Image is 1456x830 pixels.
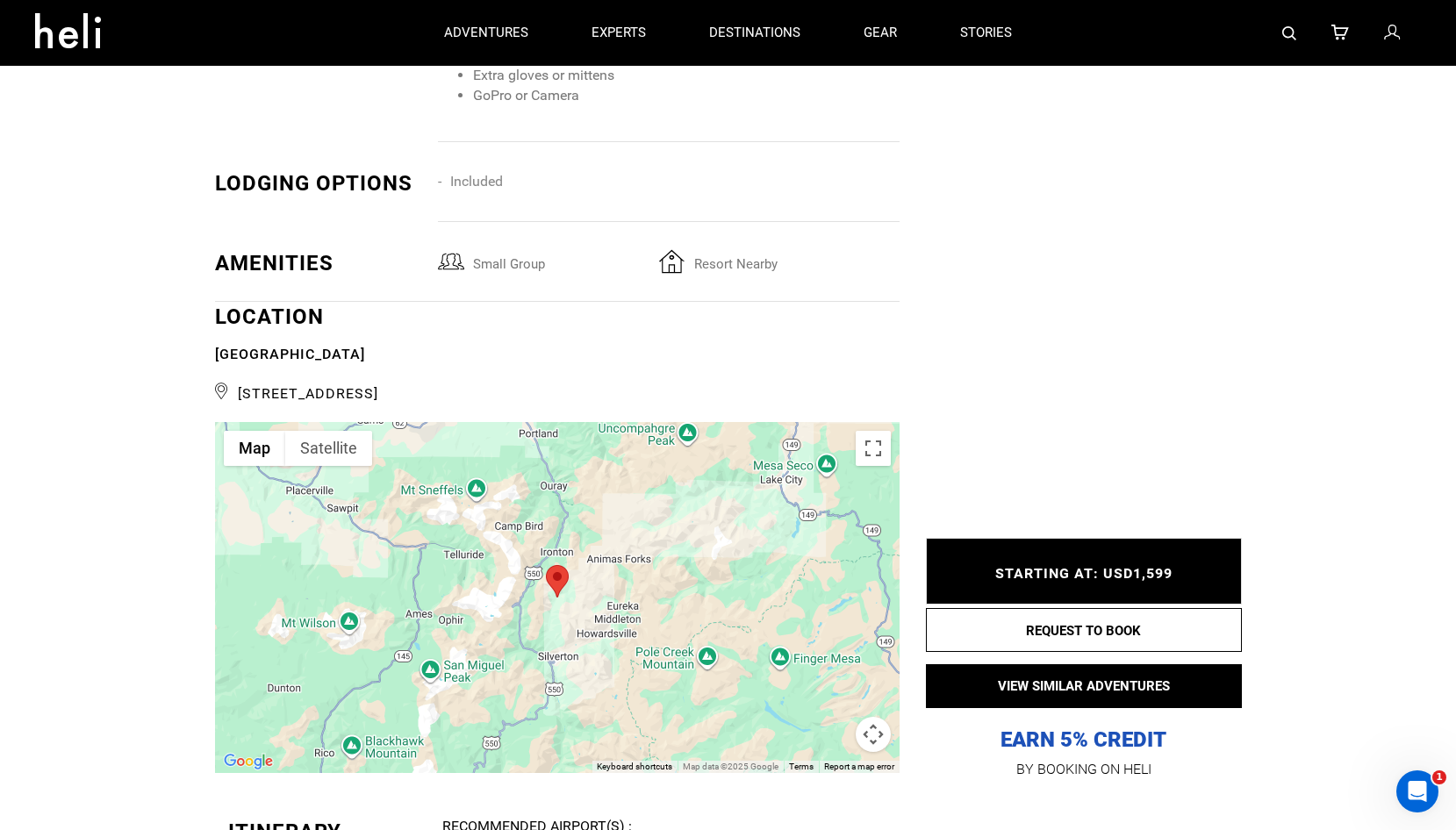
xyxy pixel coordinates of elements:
p: destinations [709,24,800,42]
button: Toggle fullscreen view [856,431,891,466]
span: [STREET_ADDRESS] [215,378,900,404]
span: Map data ©2025 Google [683,762,778,771]
a: Open this area in Google Maps (opens a new window) [219,750,277,773]
img: smallgroup.svg [438,248,464,275]
p: BY BOOKING ON HELI [926,757,1242,782]
img: Google [219,750,277,773]
button: Show street map [224,431,285,466]
span: resort nearby [685,248,880,271]
button: Show satellite imagery [285,431,372,466]
a: Terms (opens in new tab) [789,762,814,771]
li: Included [438,168,659,195]
img: resortnearby.svg [659,248,685,275]
p: experts [592,24,646,42]
span: STARTING AT: USD1,599 [995,565,1173,582]
li: Extra gloves or mittens [473,66,899,86]
div: Amenities [215,248,426,278]
b: [GEOGRAPHIC_DATA] [215,346,365,362]
p: adventures [444,24,528,42]
li: GoPro or Camera [473,86,899,106]
div: LOCATION [215,302,900,404]
p: EARN 5% CREDIT [926,551,1242,754]
a: Report a map error [824,762,894,771]
span: small group [464,248,659,271]
button: REQUEST TO BOOK [926,608,1242,652]
iframe: Intercom live chat [1396,770,1438,812]
button: Keyboard shortcuts [597,761,672,773]
button: VIEW SIMILAR ADVENTURES [926,664,1242,708]
img: search-bar-icon.svg [1282,26,1296,40]
span: 1 [1432,770,1446,784]
button: Map camera controls [856,717,891,752]
div: Lodging options [215,168,426,198]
